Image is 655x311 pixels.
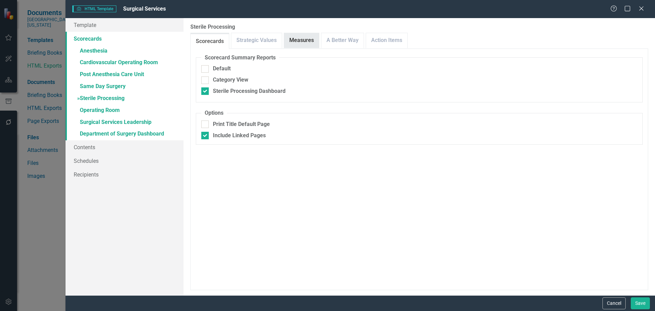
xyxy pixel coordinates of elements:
[65,154,184,168] a: Schedules
[201,109,227,117] legend: Options
[231,33,282,48] a: Strategic Values
[191,34,229,49] a: Scorecards
[65,69,184,81] a: Post Anesthesia Care Unit
[213,76,248,84] div: Category View
[65,140,184,154] a: Contents
[631,297,650,309] button: Save
[65,93,184,105] a: »Sterile Processing
[213,132,266,140] div: Include Linked Pages
[213,87,286,95] div: Sterile Processing Dashboard
[201,54,279,62] legend: Scorecard Summary Reports
[321,33,364,48] a: A Better Way
[213,65,231,73] div: Default
[602,297,626,309] button: Cancel
[77,95,80,101] span: »
[366,33,407,48] a: Action Items
[72,5,116,12] span: HTML Template
[284,33,319,48] a: Measures
[65,105,184,117] a: Operating Room
[65,168,184,181] a: Recipients
[65,18,184,32] a: Template
[65,81,184,93] a: Same Day Surgery
[65,57,184,69] a: Cardiovascular Operating Room
[65,45,184,57] a: Anesthesia
[190,23,648,31] label: Sterile Processing
[65,32,184,45] a: Scorecards
[65,128,184,140] a: Department of Surgery Dashboard
[123,5,166,12] span: Surgical Services
[65,117,184,129] a: Surgical Services Leadership
[213,121,270,128] div: Print Title Default Page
